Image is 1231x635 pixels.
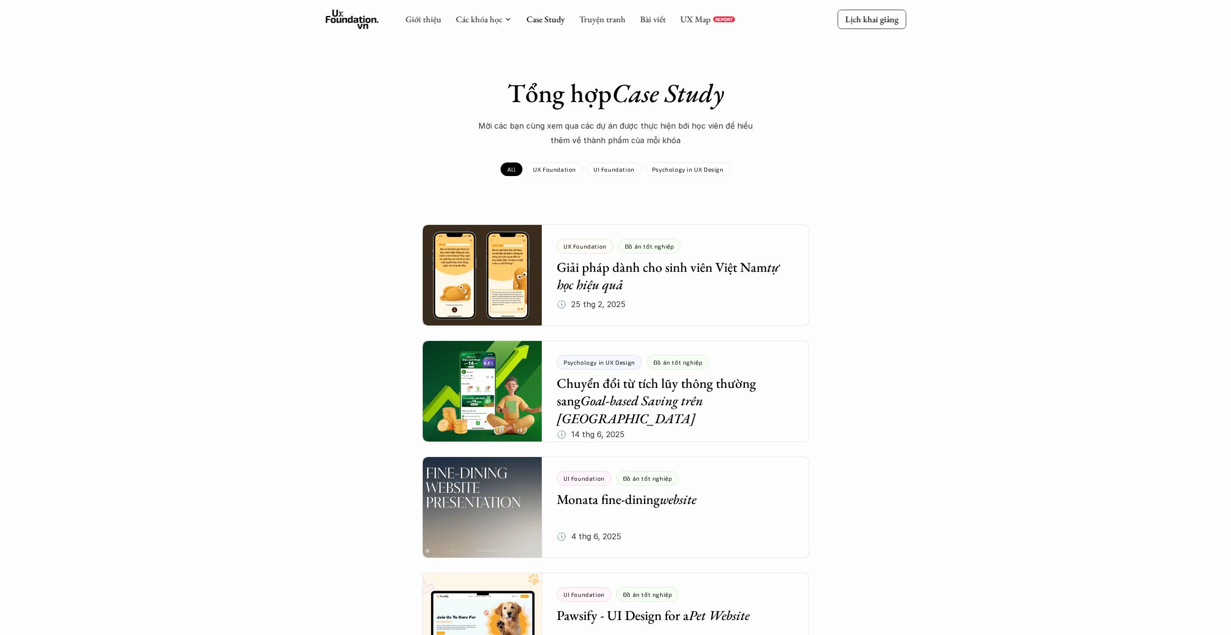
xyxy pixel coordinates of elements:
a: Giới thiệu [405,14,441,25]
a: UX Map [680,14,711,25]
a: Bài viết [640,14,666,25]
a: Truyện tranh [579,14,625,25]
a: Case Study [526,14,564,25]
em: Case Study [612,76,724,110]
a: UX Foundation [526,162,583,176]
a: Psychology in UX Design [645,162,730,176]
p: REPORT [715,16,733,22]
p: Psychology in UX Design [652,166,724,173]
a: UI Foundation [587,162,641,176]
a: UI FoundationĐồ án tốt nghiệpMonata fine-diningwebsite🕔 4 thg 6, 2025 [422,457,809,558]
p: UI Foundation [593,166,635,173]
p: All [507,166,516,173]
p: Lịch khai giảng [845,14,898,25]
a: Lịch khai giảng [837,10,906,29]
a: Psychology in UX DesignĐồ án tốt nghiệpChuyển đổi từ tích lũy thông thường sangGoal-based Saving ... [422,340,809,442]
a: Các khóa học [456,14,502,25]
a: UX FoundationĐồ án tốt nghiệpGiải pháp dành cho sinh viên Việt Namtự học hiệu quả🕔 25 thg 2, 2025 [422,224,809,326]
p: UX Foundation [533,166,576,173]
h1: Tổng hợp [446,77,785,109]
p: Mời các bạn cùng xem qua các dự án được thực hiện bới học viên để hiểu thêm về thành phẩm của mỗi... [471,118,761,148]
